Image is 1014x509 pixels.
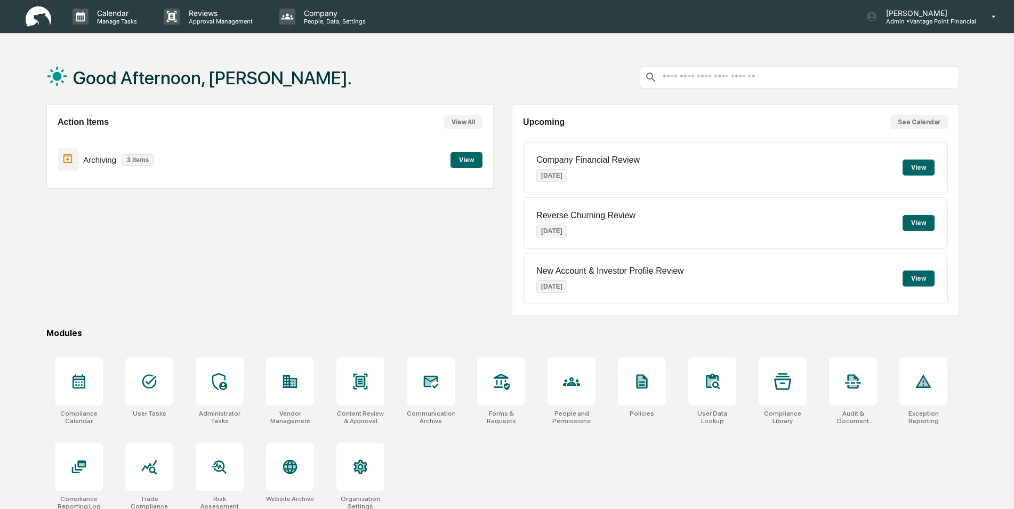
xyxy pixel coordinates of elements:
[266,495,314,503] div: Website Archive
[180,18,258,25] p: Approval Management
[407,410,455,425] div: Communications Archive
[88,18,142,25] p: Manage Tasks
[122,154,154,166] p: 3 items
[133,410,166,417] div: User Tasks
[536,266,684,276] p: New Account & Investor Profile Review
[759,410,807,425] div: Compliance Library
[266,410,314,425] div: Vendor Management
[58,117,109,127] h2: Action Items
[536,280,567,293] p: [DATE]
[903,160,935,176] button: View
[444,115,482,129] button: View All
[88,9,142,18] p: Calendar
[26,6,51,27] img: logo
[878,18,976,25] p: Admin • Vantage Point Financial
[295,18,371,25] p: People, Data, Settings
[83,155,116,164] p: Archiving
[536,155,640,165] p: Company Financial Review
[536,169,567,182] p: [DATE]
[890,115,948,129] button: See Calendar
[899,410,947,425] div: Exception Reporting
[630,410,654,417] div: Policies
[55,410,103,425] div: Compliance Calendar
[450,152,482,168] button: View
[536,211,635,220] p: Reverse Churning Review
[73,67,352,89] h1: Good Afternoon, [PERSON_NAME].
[688,410,736,425] div: User Data Lookup
[829,410,877,425] div: Audit & Document Logs
[548,410,595,425] div: People and Permissions
[523,117,565,127] h2: Upcoming
[295,9,371,18] p: Company
[878,9,976,18] p: [PERSON_NAME]
[46,328,959,338] div: Modules
[196,410,244,425] div: Administrator Tasks
[450,154,482,164] a: View
[180,9,258,18] p: Reviews
[903,271,935,287] button: View
[536,225,567,237] p: [DATE]
[336,410,384,425] div: Content Review & Approval
[903,215,935,231] button: View
[477,410,525,425] div: Forms & Requests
